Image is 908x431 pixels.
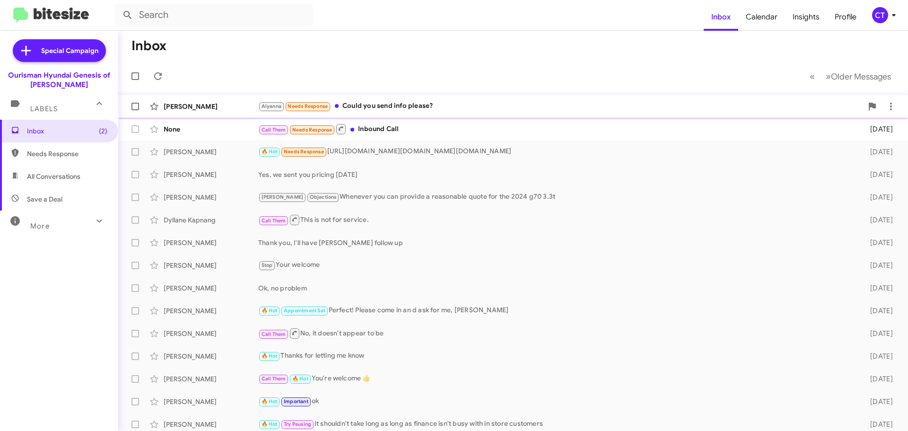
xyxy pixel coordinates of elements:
[284,149,324,155] span: Needs Response
[284,308,325,314] span: Appointment Set
[27,194,62,204] span: Save a Deal
[131,38,166,53] h1: Inbox
[164,124,258,134] div: None
[262,127,286,133] span: Call Them
[785,3,827,31] a: Insights
[855,306,900,316] div: [DATE]
[164,283,258,293] div: [PERSON_NAME]
[164,306,258,316] div: [PERSON_NAME]
[262,103,281,109] span: Aiyanna
[258,283,855,293] div: Ok, no problem
[284,398,308,405] span: Important
[262,149,278,155] span: 🔥 Hot
[855,420,900,429] div: [DATE]
[872,7,888,23] div: CT
[164,420,258,429] div: [PERSON_NAME]
[855,170,900,179] div: [DATE]
[164,397,258,406] div: [PERSON_NAME]
[114,4,313,26] input: Search
[258,238,855,247] div: Thank you, I'll have [PERSON_NAME] follow up
[855,283,900,293] div: [DATE]
[258,192,855,202] div: Whenever you can provide a reasonable quote for the 2024 g70 3.3t
[164,193,258,202] div: [PERSON_NAME]
[831,71,891,82] span: Older Messages
[258,170,855,179] div: Yes, we sent you pricing [DATE]
[288,103,328,109] span: Needs Response
[292,127,332,133] span: Needs Response
[738,3,785,31] a: Calendar
[864,7,898,23] button: CT
[30,105,58,113] span: Labels
[855,374,900,384] div: [DATE]
[258,396,855,407] div: ok
[164,352,258,361] div: [PERSON_NAME]
[164,215,258,225] div: Dyllane Kapnang
[855,215,900,225] div: [DATE]
[827,3,864,31] a: Profile
[13,39,106,62] a: Special Campaign
[164,102,258,111] div: [PERSON_NAME]
[30,222,50,230] span: More
[855,238,900,247] div: [DATE]
[262,194,304,200] span: [PERSON_NAME]
[164,238,258,247] div: [PERSON_NAME]
[258,327,855,339] div: No, it doesn't appear to be
[27,149,107,158] span: Needs Response
[258,419,855,430] div: It shouldn't take long as long as finance isn't busy with in store customers
[262,218,286,224] span: Call Them
[262,376,286,382] span: Call Them
[804,67,897,86] nav: Page navigation example
[164,170,258,179] div: [PERSON_NAME]
[855,352,900,361] div: [DATE]
[855,147,900,157] div: [DATE]
[99,126,107,136] span: (2)
[258,373,855,384] div: You're welcome 👍
[855,193,900,202] div: [DATE]
[262,398,278,405] span: 🔥 Hot
[27,126,107,136] span: Inbox
[310,194,337,200] span: Objections
[164,329,258,338] div: [PERSON_NAME]
[855,397,900,406] div: [DATE]
[804,67,821,86] button: Previous
[704,3,738,31] a: Inbox
[262,331,286,337] span: Call Them
[262,308,278,314] span: 🔥 Hot
[855,329,900,338] div: [DATE]
[258,214,855,226] div: This is not for service.
[258,260,855,271] div: Your welcome
[258,101,863,112] div: Could you send info please?
[292,376,308,382] span: 🔥 Hot
[41,46,98,55] span: Special Campaign
[258,146,855,157] div: [URL][DOMAIN_NAME][DOMAIN_NAME][DOMAIN_NAME]
[262,353,278,359] span: 🔥 Hot
[820,67,897,86] button: Next
[262,262,273,268] span: Stop
[164,374,258,384] div: [PERSON_NAME]
[164,261,258,270] div: [PERSON_NAME]
[855,261,900,270] div: [DATE]
[258,123,855,135] div: Inbound Call
[810,70,815,82] span: «
[258,305,855,316] div: Perfect! Please come in an d ask for me, [PERSON_NAME]
[826,70,831,82] span: »
[855,124,900,134] div: [DATE]
[27,172,80,181] span: All Conversations
[258,351,855,361] div: Thanks for letting me know
[164,147,258,157] div: [PERSON_NAME]
[284,421,311,427] span: Try Pausing
[262,421,278,427] span: 🔥 Hot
